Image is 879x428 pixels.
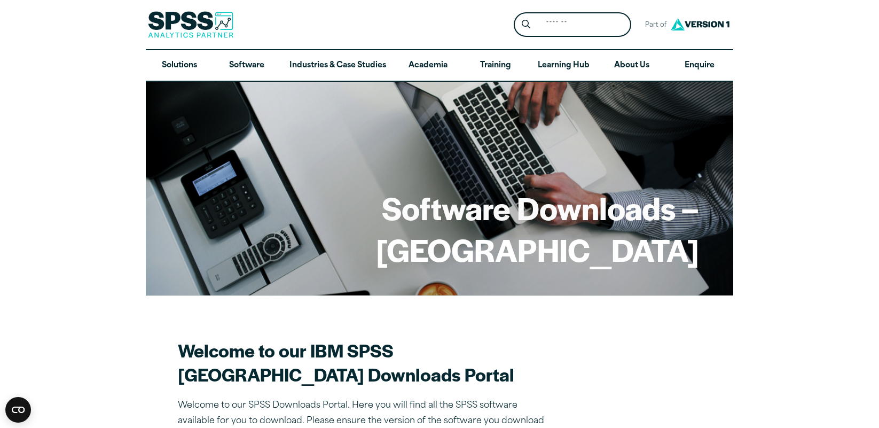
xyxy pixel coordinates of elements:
[522,20,530,29] svg: Search magnifying glass icon
[281,50,395,81] a: Industries & Case Studies
[514,12,631,37] form: Site Header Search Form
[148,11,233,38] img: SPSS Analytics Partner
[668,14,732,34] img: Version1 Logo
[666,50,733,81] a: Enquire
[598,50,665,81] a: About Us
[180,187,699,270] h1: Software Downloads – [GEOGRAPHIC_DATA]
[395,50,462,81] a: Academia
[640,18,668,33] span: Part of
[462,50,529,81] a: Training
[516,15,536,35] button: Search magnifying glass icon
[5,397,31,423] button: Open CMP widget
[213,50,280,81] a: Software
[146,50,733,81] nav: Desktop version of site main menu
[146,50,213,81] a: Solutions
[529,50,598,81] a: Learning Hub
[178,338,552,386] h2: Welcome to our IBM SPSS [GEOGRAPHIC_DATA] Downloads Portal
